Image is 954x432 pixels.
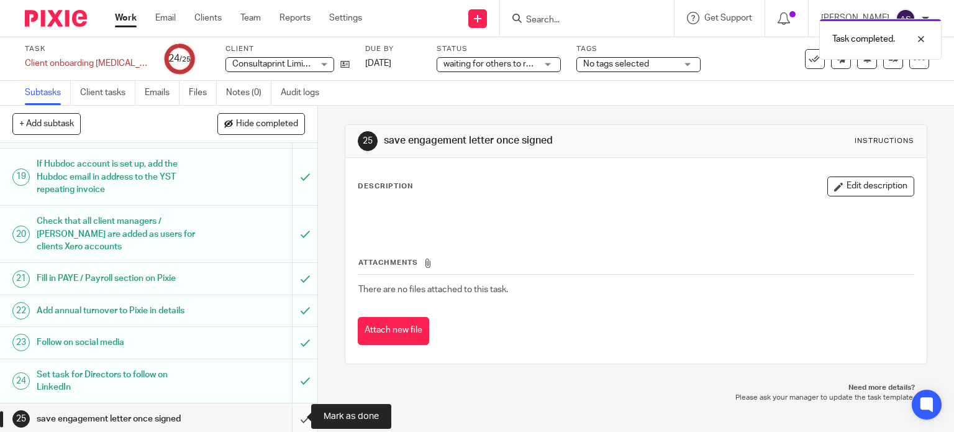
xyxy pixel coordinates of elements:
[240,12,261,24] a: Team
[365,44,421,54] label: Due by
[115,12,137,24] a: Work
[12,372,30,390] div: 24
[226,81,271,105] a: Notes (0)
[12,410,30,428] div: 25
[329,12,362,24] a: Settings
[358,182,413,191] p: Description
[37,269,199,288] h1: Fill in PAYE / Payroll section on Pixie
[443,60,542,68] span: waiting for others to reply
[279,12,311,24] a: Reports
[25,81,71,105] a: Subtasks
[37,212,199,256] h1: Check that all client managers / [PERSON_NAME] are added as users for clients Xero accounts
[358,259,418,266] span: Attachments
[357,393,915,403] p: Please ask your manager to update the task template.
[583,60,649,68] span: No tags selected
[358,285,508,294] span: There are no files attached to this task.
[855,136,914,146] div: Instructions
[358,317,429,345] button: Attach new file
[12,113,81,134] button: + Add subtask
[25,10,87,27] img: Pixie
[12,226,30,243] div: 20
[80,81,135,105] a: Client tasks
[437,44,561,54] label: Status
[37,333,199,352] h1: Follow on social media
[357,383,915,393] p: Need more details?
[194,12,222,24] a: Clients
[37,410,199,428] h1: save engagement letter once signed
[155,12,176,24] a: Email
[217,113,305,134] button: Hide completed
[365,59,391,68] span: [DATE]
[225,44,350,54] label: Client
[25,44,149,54] label: Task
[25,57,149,70] div: Client onboarding retainer - Adele
[281,81,329,105] a: Audit logs
[37,155,199,199] h1: If Hubdoc account is set up, add the Hubdoc email in address to the YST repeating invoice
[25,57,149,70] div: Client onboarding [MEDICAL_DATA] - [PERSON_NAME]
[236,119,298,129] span: Hide completed
[232,60,316,68] span: Consultaprint Limited
[827,177,914,196] button: Edit description
[12,270,30,288] div: 21
[37,365,199,397] h1: Set task for Directors to follow on LinkedIn
[12,168,30,186] div: 19
[37,301,199,320] h1: Add annual turnover to Pixie in details
[832,33,895,45] p: Task completed.
[168,52,191,66] div: 24
[12,302,30,319] div: 22
[384,134,662,147] h1: save engagement letter once signed
[145,81,179,105] a: Emails
[12,334,30,351] div: 23
[179,56,191,63] small: /25
[896,9,915,29] img: svg%3E
[189,81,217,105] a: Files
[358,131,378,151] div: 25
